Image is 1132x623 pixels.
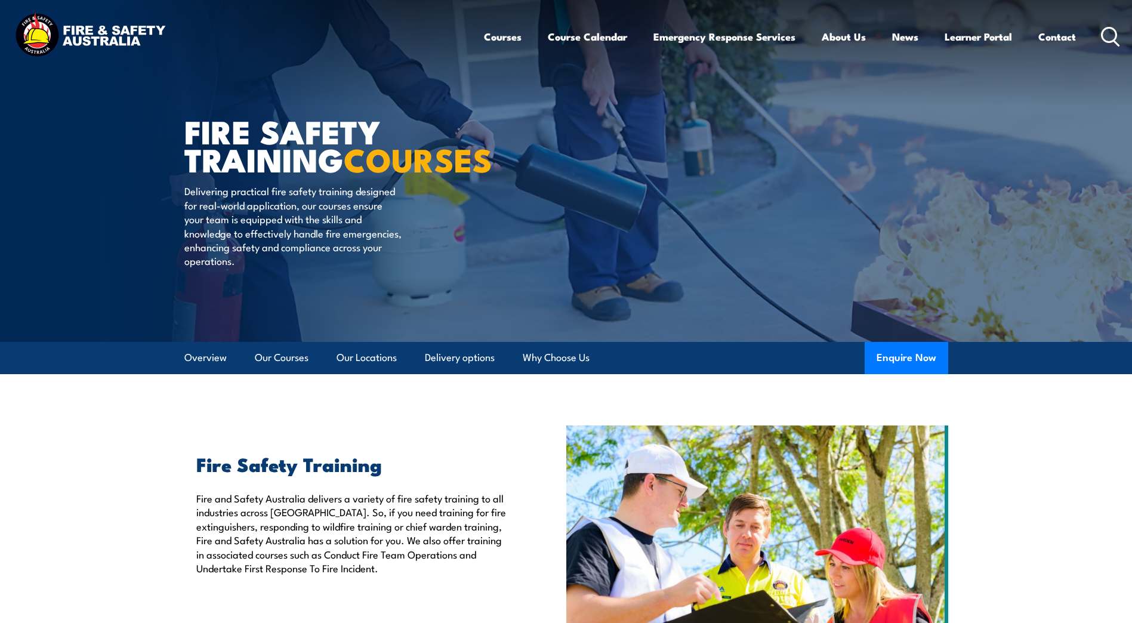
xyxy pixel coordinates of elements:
[892,21,918,53] a: News
[523,342,590,374] a: Why Choose Us
[822,21,866,53] a: About Us
[184,184,402,267] p: Delivering practical fire safety training designed for real-world application, our courses ensure...
[1038,21,1076,53] a: Contact
[548,21,627,53] a: Course Calendar
[196,491,511,575] p: Fire and Safety Australia delivers a variety of fire safety training to all industries across [GE...
[184,117,479,172] h1: FIRE SAFETY TRAINING
[196,455,511,472] h2: Fire Safety Training
[184,342,227,374] a: Overview
[653,21,795,53] a: Emergency Response Services
[484,21,522,53] a: Courses
[337,342,397,374] a: Our Locations
[255,342,309,374] a: Our Courses
[865,342,948,374] button: Enquire Now
[344,134,492,183] strong: COURSES
[945,21,1012,53] a: Learner Portal
[425,342,495,374] a: Delivery options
